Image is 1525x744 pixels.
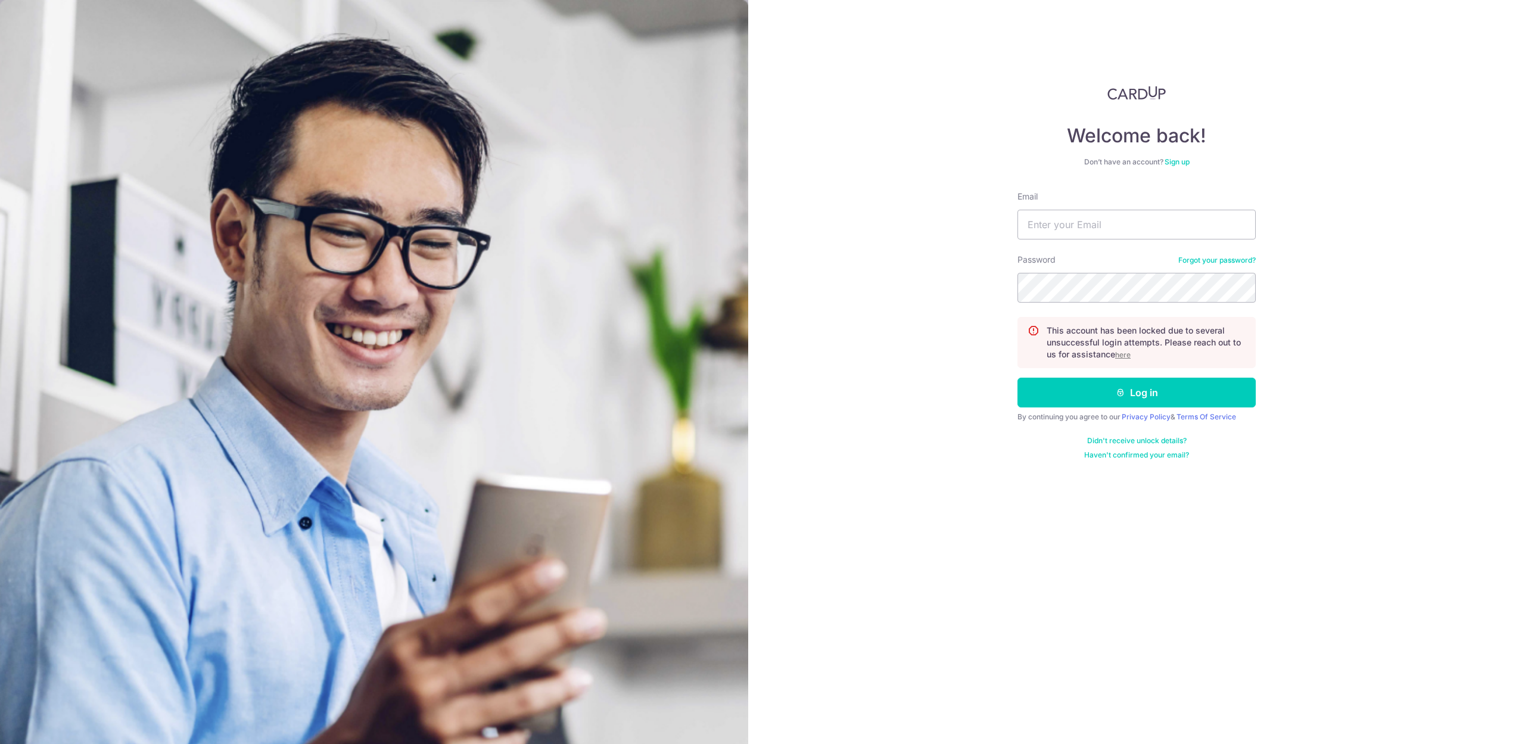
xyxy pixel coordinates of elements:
[1084,450,1189,460] a: Haven't confirmed your email?
[1017,378,1256,407] button: Log in
[1017,254,1056,266] label: Password
[1087,436,1187,446] a: Didn't receive unlock details?
[1178,256,1256,265] a: Forgot your password?
[1017,412,1256,422] div: By continuing you agree to our &
[1017,210,1256,239] input: Enter your Email
[1107,86,1166,100] img: CardUp Logo
[1047,325,1246,360] p: This account has been locked due to several unsuccessful login attempts. Please reach out to us f...
[1017,124,1256,148] h4: Welcome back!
[1017,157,1256,167] div: Don’t have an account?
[1115,350,1131,359] a: here
[1017,191,1038,203] label: Email
[1165,157,1190,166] a: Sign up
[1122,412,1171,421] a: Privacy Policy
[1177,412,1236,421] a: Terms Of Service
